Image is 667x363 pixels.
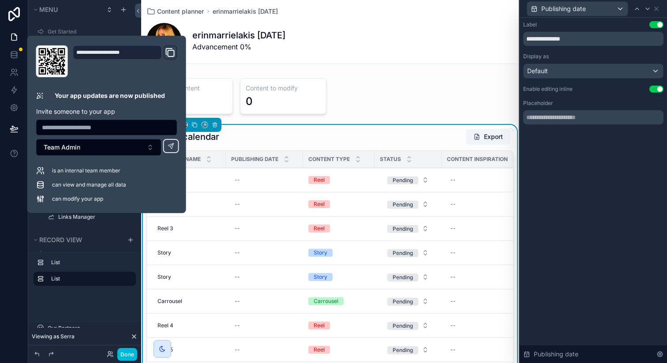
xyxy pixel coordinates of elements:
button: Select Button [36,139,161,156]
span: Carrousel [157,298,182,305]
span: Reel 3 [157,225,173,232]
p: Your app updates are now published [55,91,165,100]
button: Done [117,348,137,361]
button: Publishing date [527,1,628,16]
h1: erinmarrielakis [DATE] [192,29,285,41]
span: Reel 4 [157,322,173,329]
button: Default [523,64,663,79]
div: Domain and Custom Link [73,45,177,77]
div: -- [450,201,456,208]
span: Status [380,156,401,163]
span: Content planner [157,7,204,16]
button: Export [466,129,510,145]
label: List [51,259,129,266]
label: Links Manager [58,213,131,221]
div: Reel [314,322,325,329]
label: List [51,275,129,282]
span: Team Admin [44,143,80,152]
div: -- [450,322,456,329]
div: Reel [314,225,325,232]
div: Pending [393,298,413,306]
div: -- [235,273,240,281]
div: Reel [314,346,325,354]
div: -- [235,346,240,353]
span: can view and manage all data [52,181,126,188]
div: -- [235,298,240,305]
span: Viewing as Serra [32,333,75,340]
span: Advancement 0% [192,41,285,52]
button: Select Button [380,221,436,236]
div: -- [235,225,240,232]
span: Story [157,249,171,256]
span: Record view [39,236,82,243]
span: is an internal team member [52,167,120,174]
button: Select Button [380,269,436,285]
button: Record view [32,234,122,246]
div: Pending [393,225,413,233]
div: -- [450,249,456,256]
div: Pending [393,201,413,209]
label: Get Started [48,28,131,35]
button: Select Button [380,293,436,309]
span: Menu [39,6,58,13]
div: Enable editing inline [523,86,573,93]
span: Content inspiration [447,156,508,163]
button: Select Button [380,196,436,212]
div: Pending [393,249,413,257]
button: Select Button [380,245,436,261]
button: Select Button [380,172,436,188]
button: Select Button [380,342,436,358]
span: Default [527,67,548,75]
span: Publishing date [541,4,586,13]
div: Reel [314,176,325,184]
div: Pending [393,346,413,354]
a: erinmarrielakis [DATE] [213,7,278,16]
div: Pending [393,273,413,281]
div: -- [450,298,456,305]
button: Menu [32,4,101,16]
div: Story [314,273,327,281]
span: Publishing date [534,350,578,359]
div: -- [450,225,456,232]
div: -- [450,273,456,281]
div: -- [450,176,456,183]
div: -- [235,201,240,208]
div: Pending [393,322,413,330]
div: Carrousel [314,297,338,305]
span: can modify your app [52,195,103,202]
p: Invite someone to your app [36,107,177,116]
button: Select Button [380,318,436,333]
span: Publishing date [231,156,278,163]
div: -- [235,249,240,256]
label: Placeholder [523,100,553,107]
div: -- [235,176,240,183]
div: scrollable content [28,251,141,295]
a: Content planner [146,7,204,16]
div: Label [523,21,537,28]
label: Display as [523,53,549,60]
div: Reel [314,200,325,208]
div: Story [314,249,327,257]
span: Story [157,273,171,281]
div: Pending [393,176,413,184]
div: -- [235,322,240,329]
div: -- [450,346,456,353]
span: Content type [308,156,350,163]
